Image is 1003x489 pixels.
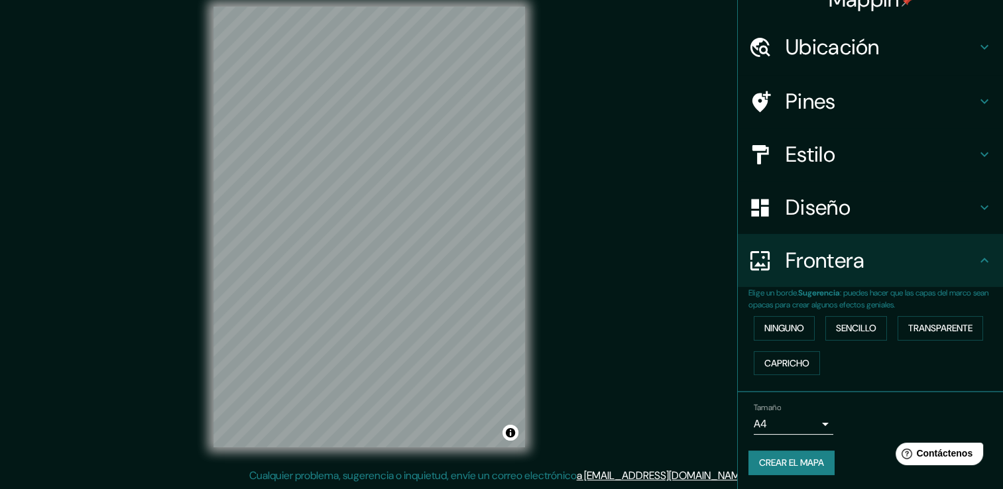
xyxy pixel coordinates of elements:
h4: Estilo [786,141,976,168]
button: Sencillo [825,316,887,341]
button: Transparente [898,316,983,341]
button: Capricho [754,351,820,376]
div: Ubicación [738,21,1003,74]
font: Capricho [764,355,809,372]
h4: Pines [786,88,976,115]
font: Transparente [908,320,973,337]
button: Alternar atribución [502,425,518,441]
a: a [EMAIL_ADDRESS][DOMAIN_NAME] [577,468,748,482]
div: Pines [738,75,1003,128]
button: Ninguno [754,316,815,341]
p: Elige un borde. : puedes hacer que las capas del marco sean opacas para crear algunos efectos gen... [748,287,1003,311]
div: Frontera [738,234,1003,287]
div: Estilo [738,128,1003,181]
font: Crear el mapa [759,455,824,471]
p: Cualquier problema, sugerencia o inquietud, envíe un correo electrónico . [249,468,750,484]
div: A4 [754,413,833,435]
button: Crear el mapa [748,451,835,475]
font: Ninguno [764,320,804,337]
b: Sugerencia [798,288,840,298]
canvas: Mapa [213,7,525,447]
label: Tamaño [754,402,781,413]
h4: Diseño [786,194,976,221]
div: Diseño [738,181,1003,234]
font: Sencillo [836,320,876,337]
h4: Frontera [786,247,976,274]
iframe: Help widget launcher [885,437,988,474]
h4: Ubicación [786,34,976,60]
